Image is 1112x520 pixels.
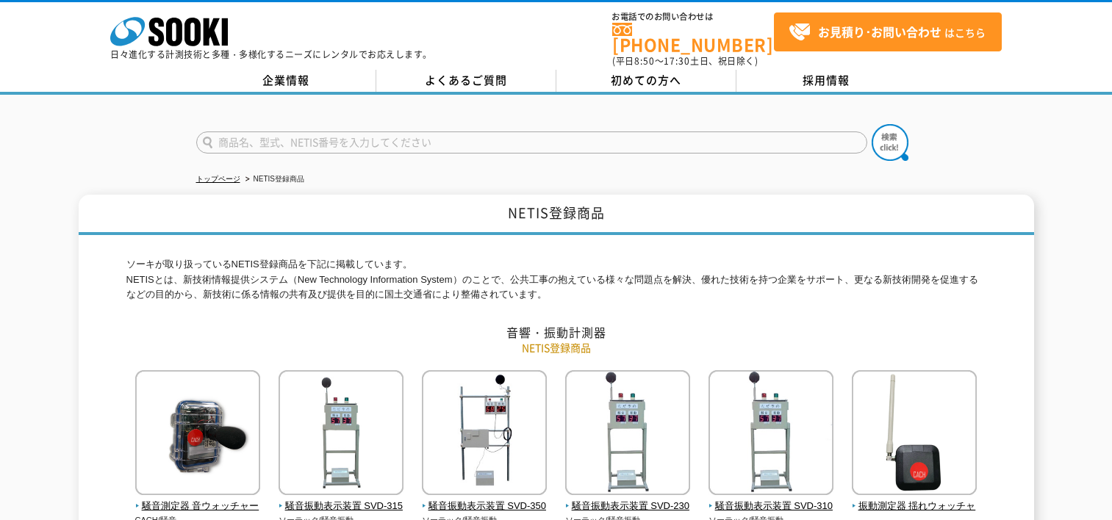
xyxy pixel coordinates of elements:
[196,175,240,183] a: トップページ
[79,195,1034,235] h1: NETIS登録商品
[612,12,774,21] span: お電話でのお問い合わせは
[736,70,916,92] a: 採用情報
[422,485,548,514] a: 騒音振動表示装置 SVD-350
[135,485,261,514] a: 騒音測定器 音ウォッチャー
[135,499,261,514] span: 騒音測定器 音ウォッチャー
[110,50,432,59] p: 日々進化する計測技術と多種・多様化するニーズにレンタルでお応えします。
[279,499,404,514] span: 騒音振動表示装置 SVD-315
[818,23,941,40] strong: お見積り･お問い合わせ
[565,499,691,514] span: 騒音振動表示装置 SVD-230
[196,70,376,92] a: 企業情報
[774,12,1002,51] a: お見積り･お問い合わせはこちら
[422,370,547,499] img: 騒音振動表示装置 SVD-350
[556,70,736,92] a: 初めての方へ
[126,340,986,355] p: NETIS登録商品
[634,54,655,68] span: 8:50
[279,485,404,514] a: 騒音振動表示装置 SVD-315
[196,131,867,154] input: 商品名、型式、NETIS番号を入力してください
[565,370,690,499] img: 騒音振動表示装置 SVD-230
[243,172,304,187] li: NETIS登録商品
[709,499,834,514] span: 騒音振動表示装置 SVD-310
[664,54,690,68] span: 17:30
[135,370,260,499] img: 騒音測定器 音ウォッチャー
[126,325,986,340] h2: 音響・振動計測器
[422,499,548,514] span: 騒音振動表示装置 SVD-350
[376,70,556,92] a: よくあるご質問
[126,257,986,303] p: ソーキが取り扱っているNETIS登録商品を下記に掲載しています。 NETISとは、新技術情報提供システム（New Technology Information System）のことで、公共工事の...
[279,370,403,499] img: 騒音振動表示装置 SVD-315
[852,370,977,499] img: 振動測定器 揺れウォッチャー
[709,370,833,499] img: 騒音振動表示装置 SVD-310
[789,21,986,43] span: はこちら
[709,485,834,514] a: 騒音振動表示装置 SVD-310
[612,23,774,53] a: [PHONE_NUMBER]
[872,124,908,161] img: btn_search.png
[612,54,758,68] span: (平日 ～ 土日、祝日除く)
[565,485,691,514] a: 騒音振動表示装置 SVD-230
[611,72,681,88] span: 初めての方へ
